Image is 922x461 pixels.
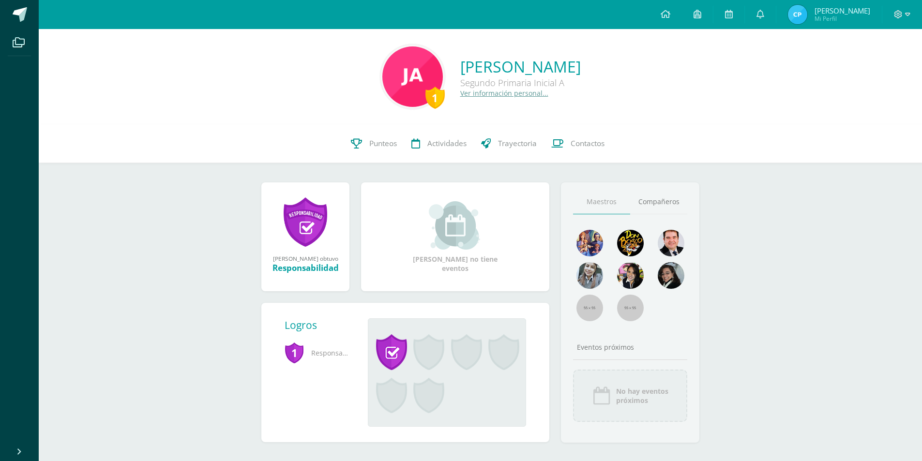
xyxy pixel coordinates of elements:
div: Segundo Primaria Inicial A [460,77,581,89]
img: e8164218279ba0ecb61bdc71a0937dde.png [382,46,443,107]
div: [PERSON_NAME] no tiene eventos [407,201,504,273]
span: Trayectoria [498,138,537,149]
span: Punteos [369,138,397,149]
div: Responsabilidad [271,262,340,273]
img: 88256b496371d55dc06d1c3f8a5004f4.png [576,230,603,256]
a: [PERSON_NAME] [460,56,581,77]
span: Actividades [427,138,467,149]
span: 1 [285,342,304,364]
div: Eventos próximos [573,342,687,352]
div: Logros [285,318,360,332]
img: 29fc2a48271e3f3676cb2cb292ff2552.png [617,230,644,256]
img: ddcb7e3f3dd5693f9a3e043a79a89297.png [617,262,644,289]
span: Responsabilidad [285,340,352,366]
a: Ver información personal... [460,89,548,98]
img: 55x55 [617,295,644,321]
a: Punteos [344,124,404,163]
a: Maestros [573,190,630,214]
img: event_small.png [429,201,482,250]
a: Compañeros [630,190,687,214]
img: 6377130e5e35d8d0020f001f75faf696.png [658,262,684,289]
span: [PERSON_NAME] [815,6,870,15]
img: 7940749ba0753439cb0b2a2e16a04517.png [788,5,807,24]
a: Trayectoria [474,124,544,163]
img: event_icon.png [592,386,611,405]
img: 55x55 [576,295,603,321]
div: 1 [425,87,445,109]
img: 79570d67cb4e5015f1d97fde0ec62c05.png [658,230,684,256]
span: Mi Perfil [815,15,870,23]
a: Contactos [544,124,612,163]
span: Contactos [571,138,605,149]
a: Actividades [404,124,474,163]
div: [PERSON_NAME] obtuvo [271,254,340,262]
span: No hay eventos próximos [616,387,668,405]
img: 45bd7986b8947ad7e5894cbc9b781108.png [576,262,603,289]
